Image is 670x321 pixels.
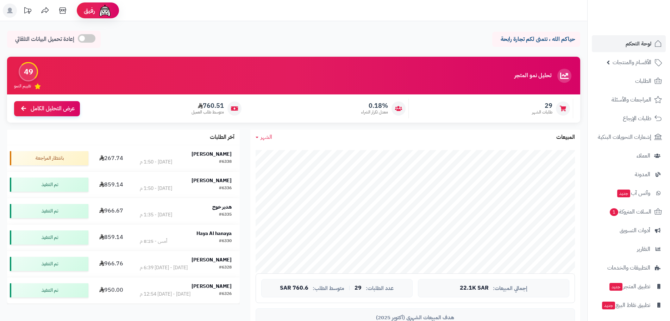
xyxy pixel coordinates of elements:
[10,230,88,245] div: تم التنفيذ
[497,35,575,43] p: حياكم الله ، نتمنى لكم تجارة رابحة
[609,208,619,216] span: 1
[493,285,527,291] span: إجمالي المبيعات:
[635,169,650,179] span: المدونة
[602,302,615,309] span: جديد
[592,91,666,108] a: المراجعات والأسئلة
[140,185,172,192] div: [DATE] - 1:50 م
[10,151,88,165] div: بانتظار المراجعة
[592,73,666,89] a: الطلبات
[219,291,232,298] div: #6326
[622,10,663,24] img: logo-2.png
[31,105,75,113] span: عرض التحليل الكامل
[366,285,394,291] span: عدد الطلبات:
[592,203,666,220] a: السلات المتروكة1
[84,6,95,15] span: رفيق
[219,264,232,271] div: #6328
[219,185,232,192] div: #6336
[637,151,650,161] span: العملاء
[91,198,131,224] td: 966.67
[612,95,651,105] span: المراجعات والأسئلة
[10,204,88,218] div: تم التنفيذ
[617,190,630,197] span: جديد
[609,283,622,291] span: جديد
[219,211,232,218] div: #6335
[196,230,232,237] strong: Haya Al hanaya
[349,285,350,291] span: |
[10,257,88,271] div: تم التنفيذ
[313,285,344,291] span: متوسط الطلب:
[592,166,666,183] a: المدونة
[91,224,131,251] td: 859.14
[592,185,666,202] a: وآتس آبجديد
[15,35,74,43] span: إعادة تحميل البيانات التلقائي
[192,102,224,110] span: 760.51
[140,211,172,218] div: [DATE] - 1:35 م
[620,226,650,235] span: أدوات التسويق
[192,283,232,290] strong: [PERSON_NAME]
[19,4,36,19] a: تحديثات المنصة
[623,113,651,123] span: طلبات الإرجاع
[256,133,272,141] a: الشهر
[219,238,232,245] div: #6330
[460,285,489,291] span: 22.1K SAR
[140,291,190,298] div: [DATE] - [DATE] 12:54 م
[98,4,112,18] img: ai-face.png
[10,178,88,192] div: تم التنفيذ
[592,129,666,146] a: إشعارات التحويلات البنكية
[361,109,388,115] span: معدل تكرار الشراء
[212,203,232,211] strong: هدير خوج
[140,238,167,245] div: أمس - 8:25 م
[609,282,650,291] span: تطبيق المتجر
[592,35,666,52] a: لوحة التحكم
[10,283,88,297] div: تم التنفيذ
[14,83,31,89] span: تقييم النمو
[592,241,666,258] a: التقارير
[361,102,388,110] span: 0.18%
[14,101,80,116] a: عرض التحليل الكامل
[192,109,224,115] span: متوسط طلب العميل
[626,39,651,49] span: لوحة التحكم
[598,132,651,142] span: إشعارات التحويلات البنكية
[192,177,232,184] strong: [PERSON_NAME]
[613,57,651,67] span: الأقسام والمنتجات
[532,102,552,110] span: 29
[609,207,651,217] span: السلات المتروكة
[91,277,131,303] td: 950.00
[592,278,666,295] a: تطبيق المتجرجديد
[192,256,232,264] strong: [PERSON_NAME]
[192,150,232,158] strong: [PERSON_NAME]
[261,133,272,141] span: الشهر
[532,109,552,115] span: طلبات الشهر
[607,263,650,273] span: التطبيقات والخدمات
[592,222,666,239] a: أدوات التسويق
[91,172,131,198] td: 859.14
[355,285,362,291] span: 29
[601,300,650,310] span: تطبيق نقاط البيع
[219,159,232,166] div: #6338
[514,73,551,79] h3: تحليل نمو المتجر
[592,259,666,276] a: التطبيقات والخدمات
[592,297,666,314] a: تطبيق نقاط البيعجديد
[616,188,650,198] span: وآتس آب
[592,110,666,127] a: طلبات الإرجاع
[592,147,666,164] a: العملاء
[556,134,575,141] h3: المبيعات
[91,251,131,277] td: 966.76
[635,76,651,86] span: الطلبات
[210,134,234,141] h3: آخر الطلبات
[140,264,188,271] div: [DATE] - [DATE] 6:39 م
[280,285,308,291] span: 760.6 SAR
[140,159,172,166] div: [DATE] - 1:50 م
[91,145,131,171] td: 267.74
[637,244,650,254] span: التقارير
